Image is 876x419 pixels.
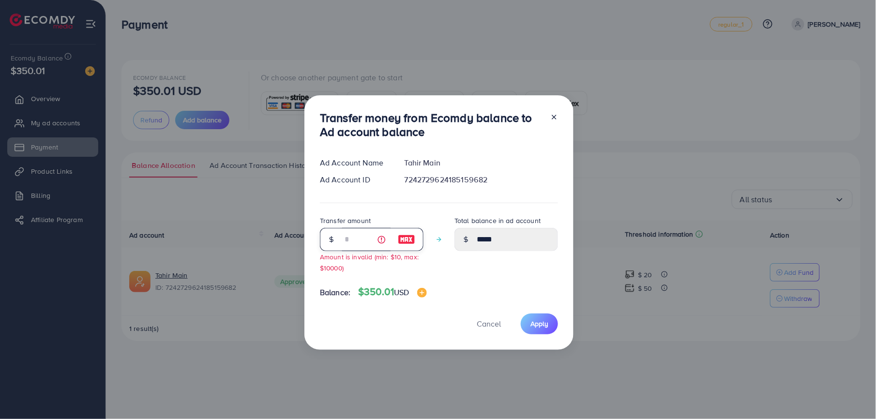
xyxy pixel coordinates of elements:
img: image [417,288,427,298]
div: Ad Account Name [312,157,397,168]
small: Amount is invalid (min: $10, max: $10000) [320,252,419,272]
span: Balance: [320,287,350,298]
label: Transfer amount [320,216,371,225]
iframe: Chat [835,375,869,412]
div: Ad Account ID [312,174,397,185]
button: Apply [521,314,558,334]
img: image [398,234,415,245]
h4: $350.01 [358,286,427,298]
div: 7242729624185159682 [397,174,566,185]
h3: Transfer money from Ecomdy balance to Ad account balance [320,111,543,139]
span: Cancel [477,318,501,329]
label: Total balance in ad account [454,216,541,225]
button: Cancel [465,314,513,334]
span: USD [394,287,409,298]
span: Apply [530,319,548,329]
div: Tahir Main [397,157,566,168]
